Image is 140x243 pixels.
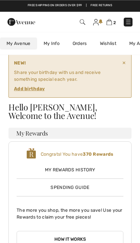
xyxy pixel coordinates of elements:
[8,111,96,120] span: Welcome to the Avenue!
[14,86,45,92] ins: Add birthday
[14,60,122,92] div: Share your birthday with us and receive something special each year.
[50,185,89,190] span: Spending Guide
[83,151,113,157] b: 370 Rewards
[113,20,116,25] span: 2
[91,3,112,8] a: Free Returns
[106,19,116,25] a: 2
[28,3,82,8] a: Free shipping on orders over $99
[125,19,132,25] img: Menu
[80,19,85,25] img: Search
[93,19,99,25] img: My Info
[7,40,31,47] span: My Avenue
[8,128,132,139] h3: My Rewards
[37,37,66,50] a: My Info
[122,60,126,92] span: ✕
[7,18,35,26] img: 1ère Avenue
[86,3,87,8] span: |
[93,37,123,50] a: Wishlist
[14,60,122,66] strong: NEW!
[41,151,114,157] span: Congrats! You have
[66,37,93,50] a: Orders
[26,148,36,159] img: loyalty_logo_r.svg
[7,19,35,24] a: 1ère Avenue
[106,19,112,25] img: Shopping Bag
[17,202,123,221] p: The more you shop, the more you save! Use your Rewards to claim your free pieces!
[17,166,123,173] span: My Rewards History
[8,103,132,120] div: Hello [PERSON_NAME],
